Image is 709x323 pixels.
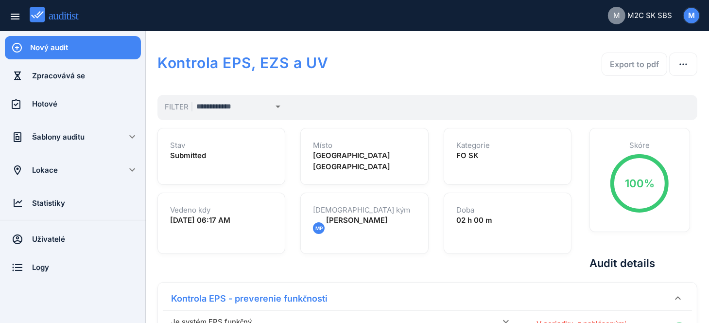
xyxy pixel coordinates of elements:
[126,164,138,176] i: keyboard_arrow_down
[32,262,141,273] div: Logy
[602,141,677,150] h1: Skóre
[5,256,141,279] a: Logy
[5,126,114,149] a: Šablony auditu
[30,42,141,53] div: Nový audit
[627,10,672,21] span: M2C SK SBS
[5,92,141,116] a: Hotové
[313,205,415,215] h1: [DEMOGRAPHIC_DATA] kým
[32,234,141,245] div: Uživatelé
[32,132,114,143] div: Šablony auditu
[9,11,21,22] i: menu
[170,205,273,215] h1: Vedeno kdy
[315,223,323,233] span: MP
[30,7,87,23] img: auditist_logo_new.svg
[32,99,141,109] div: Hotové
[157,53,482,73] h1: Kontrola EPS, EZS a UV
[313,151,390,171] strong: [GEOGRAPHIC_DATA] [GEOGRAPHIC_DATA]
[456,205,559,215] h1: Doba
[170,141,273,150] h1: Stav
[5,64,141,88] a: Zpracovává se
[456,215,492,225] strong: 02 h 00 m
[672,292,684,304] i: keyboard_arrow_down
[165,102,192,111] span: Filter
[170,151,206,160] strong: Submitted
[272,101,284,112] i: arrow_drop_down
[32,165,114,176] div: Lokace
[313,141,415,150] h1: Místo
[5,228,141,251] a: Uživatelé
[625,176,655,191] div: 100%
[456,141,559,150] h1: Kategorie
[5,192,141,215] a: Statistiky
[157,255,697,271] h2: Audit details
[32,71,141,81] div: Zpracovává se
[683,7,700,24] button: M
[613,10,620,21] span: M
[170,215,230,225] strong: [DATE] 06:17 AM
[456,151,479,160] strong: FO SK
[688,10,695,21] span: M
[171,293,328,304] strong: Kontrola EPS - preverenie funkčnosti
[326,215,388,225] span: [PERSON_NAME]
[32,198,141,209] div: Statistiky
[602,53,667,76] button: Export to pdf
[126,131,138,143] i: keyboard_arrow_down
[610,58,659,70] div: Export to pdf
[5,159,114,182] a: Lokace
